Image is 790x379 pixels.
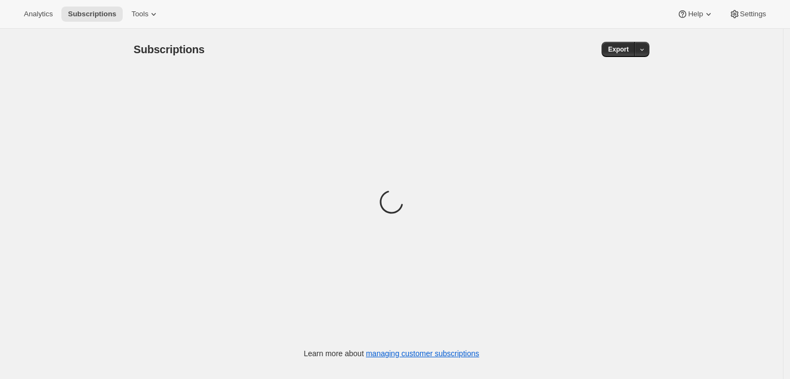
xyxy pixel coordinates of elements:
[24,10,53,18] span: Analytics
[17,7,59,22] button: Analytics
[134,43,205,55] span: Subscriptions
[125,7,166,22] button: Tools
[602,42,635,57] button: Export
[608,45,629,54] span: Export
[740,10,766,18] span: Settings
[304,348,479,359] p: Learn more about
[61,7,123,22] button: Subscriptions
[723,7,773,22] button: Settings
[366,349,479,358] a: managing customer subscriptions
[68,10,116,18] span: Subscriptions
[131,10,148,18] span: Tools
[688,10,703,18] span: Help
[671,7,720,22] button: Help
